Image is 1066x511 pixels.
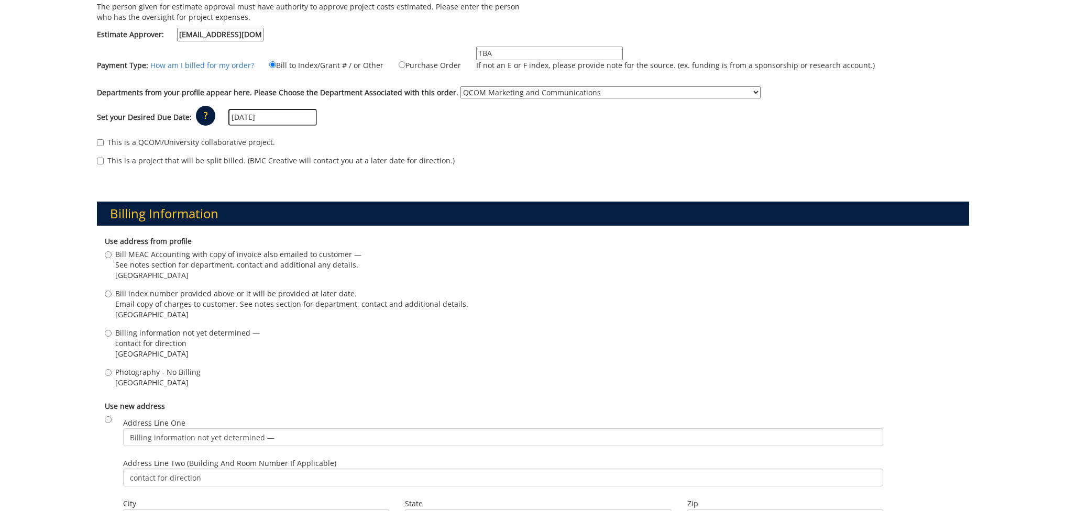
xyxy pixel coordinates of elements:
[105,251,112,258] input: Bill MEAC Accounting with copy of invoice also emailed to customer — See notes section for depart...
[123,458,883,486] label: Address Line Two (Building and Room Number if applicable)
[105,369,112,376] input: Photography - No Billing [GEOGRAPHIC_DATA]
[97,112,192,123] label: Set your Desired Due Date:
[97,155,455,166] label: This is a project that will be split billed. (BMC Creative will contact you at a later date for d...
[150,60,254,70] a: How am I billed for my order?
[123,428,883,446] input: Address Line One
[123,498,390,509] label: City
[687,498,883,509] label: Zip
[269,61,276,68] input: Bill to Index/Grant # / or Other
[115,367,201,377] span: Photography - No Billing
[97,2,525,23] p: The person given for estimate approval must have authority to approve project costs estimated. Pl...
[115,309,468,320] span: [GEOGRAPHIC_DATA]
[115,288,468,299] span: Bill index number provided above or it will be provided at later date.
[115,249,361,260] span: Bill MEAC Accounting with copy of invoice also emailed to customer —
[115,377,201,388] span: [GEOGRAPHIC_DATA]
[115,270,361,281] span: [GEOGRAPHIC_DATA]
[405,498,672,509] label: State
[105,401,165,411] b: Use new address
[476,47,623,60] input: If not an E or F index, please provide note for the source. (ex. funding is from a sponsorship or...
[97,202,970,226] h3: Billing Information
[115,338,260,349] span: contact for direction
[97,60,148,71] label: Payment Type:
[97,158,104,164] input: This is a project that will be split billed. (BMC Creative will contact you at a later date for d...
[97,28,263,41] label: Estimate Approver:
[115,349,260,359] span: [GEOGRAPHIC_DATA]
[97,87,458,98] label: Departments from your profile appear here. Please Choose the Department Associated with this order.
[105,236,192,246] b: Use address from profile
[177,28,263,41] input: Estimate Approver:
[123,469,883,486] input: Address Line Two (Building and Room Number if applicable)
[386,59,461,71] label: Purchase Order
[115,260,361,270] span: See notes section for department, contact and additional any details.
[123,418,883,446] label: Address Line One
[97,137,275,148] label: This is a QCOM/University collaborative project.
[196,106,215,126] p: ?
[105,330,112,337] input: Billing information not yet determined — contact for direction [GEOGRAPHIC_DATA]
[115,328,260,338] span: Billing information not yet determined —
[97,139,104,146] input: This is a QCOM/University collaborative project.
[476,60,875,71] p: If not an E or F index, please provide note for the source. (ex. funding is from a sponsorship or...
[399,61,405,68] input: Purchase Order
[256,59,383,71] label: Bill to Index/Grant # / or Other
[228,109,317,126] input: MM/DD/YYYY
[105,291,112,297] input: Bill index number provided above or it will be provided at later date. Email copy of charges to c...
[115,299,468,309] span: Email copy of charges to customer. See notes section for department, contact and additional details.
